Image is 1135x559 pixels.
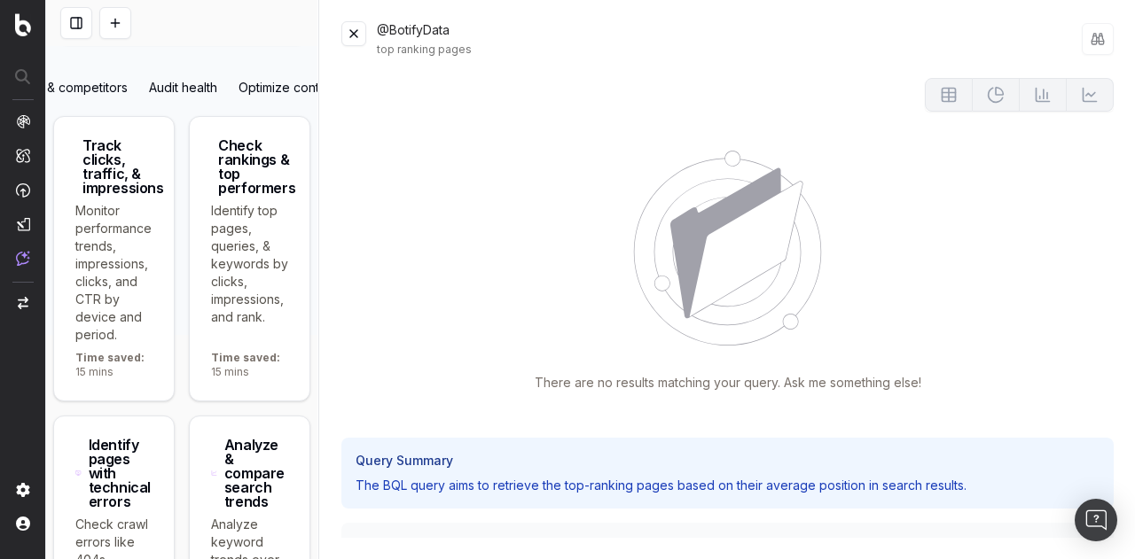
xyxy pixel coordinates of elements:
img: Activation [16,182,30,198]
div: Audit health [138,74,228,102]
div: Track clicks, traffic, & impressions [82,138,164,195]
img: No Data [633,151,822,345]
div: Open Intercom Messenger [1075,499,1117,541]
img: Analytics [16,114,30,128]
p: 15 mins [211,351,288,379]
img: Switch project [18,297,28,309]
p: 15 mins [75,351,153,379]
img: Setting [16,483,30,497]
div: Analyze & compare search trends [224,438,288,509]
img: Botify logo [15,13,31,36]
p: The BQL query aims to retrieve the top-ranking pages based on their average position in search re... [356,477,1100,494]
div: Check rankings & top performers [218,138,295,195]
img: My account [16,516,30,531]
button: Not available for current data [925,78,973,112]
button: Not available for current data [1067,78,1114,112]
div: top ranking pages [377,43,1082,57]
p: There are no results matching your query. Ask me something else! [535,374,921,392]
span: Time saved: [75,351,145,364]
span: Time saved: [211,351,280,364]
h3: Query Summary [356,452,1100,470]
div: @BotifyData [377,21,1082,57]
div: Identify pages with technical errors [89,438,153,509]
div: Optimize content [228,74,348,102]
img: Intelligence [16,148,30,163]
img: Studio [16,217,30,231]
p: Identify top pages, queries, & keywords by clicks, impressions, and rank. [211,202,288,344]
img: Assist [16,251,30,266]
h3: Analysis [356,537,1100,555]
button: Not available for current data [1020,78,1067,112]
button: Not available for current data [973,78,1020,112]
p: Monitor performance trends, impressions, clicks, and CTR by device and period. [75,202,153,344]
